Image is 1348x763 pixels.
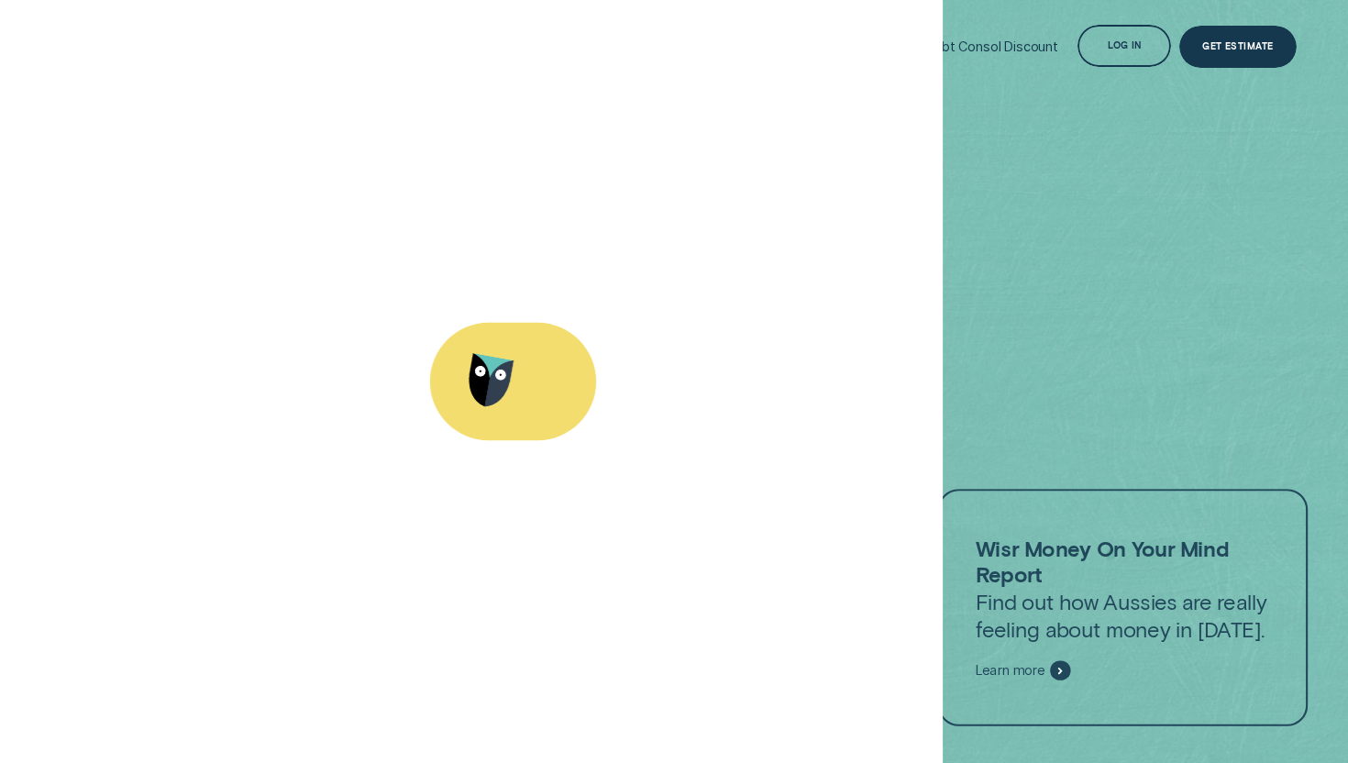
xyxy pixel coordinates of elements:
[976,535,1230,588] strong: Wisr Money On Your Mind Report
[129,26,164,68] img: Wisr
[692,39,729,54] div: Loans
[845,39,905,54] div: Round Up
[976,535,1270,643] p: Find out how Aussies are really feeling about money in [DATE].
[1179,26,1297,68] a: Get Estimate
[924,39,1058,54] div: Debt Consol Discount
[1077,25,1171,67] button: Log in
[976,663,1045,680] span: Learn more
[938,490,1308,727] a: Wisr Money On Your Mind ReportFind out how Aussies are really feeling about money in [DATE].Learn...
[748,39,825,54] div: Credit Score
[46,26,88,68] button: Open Menu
